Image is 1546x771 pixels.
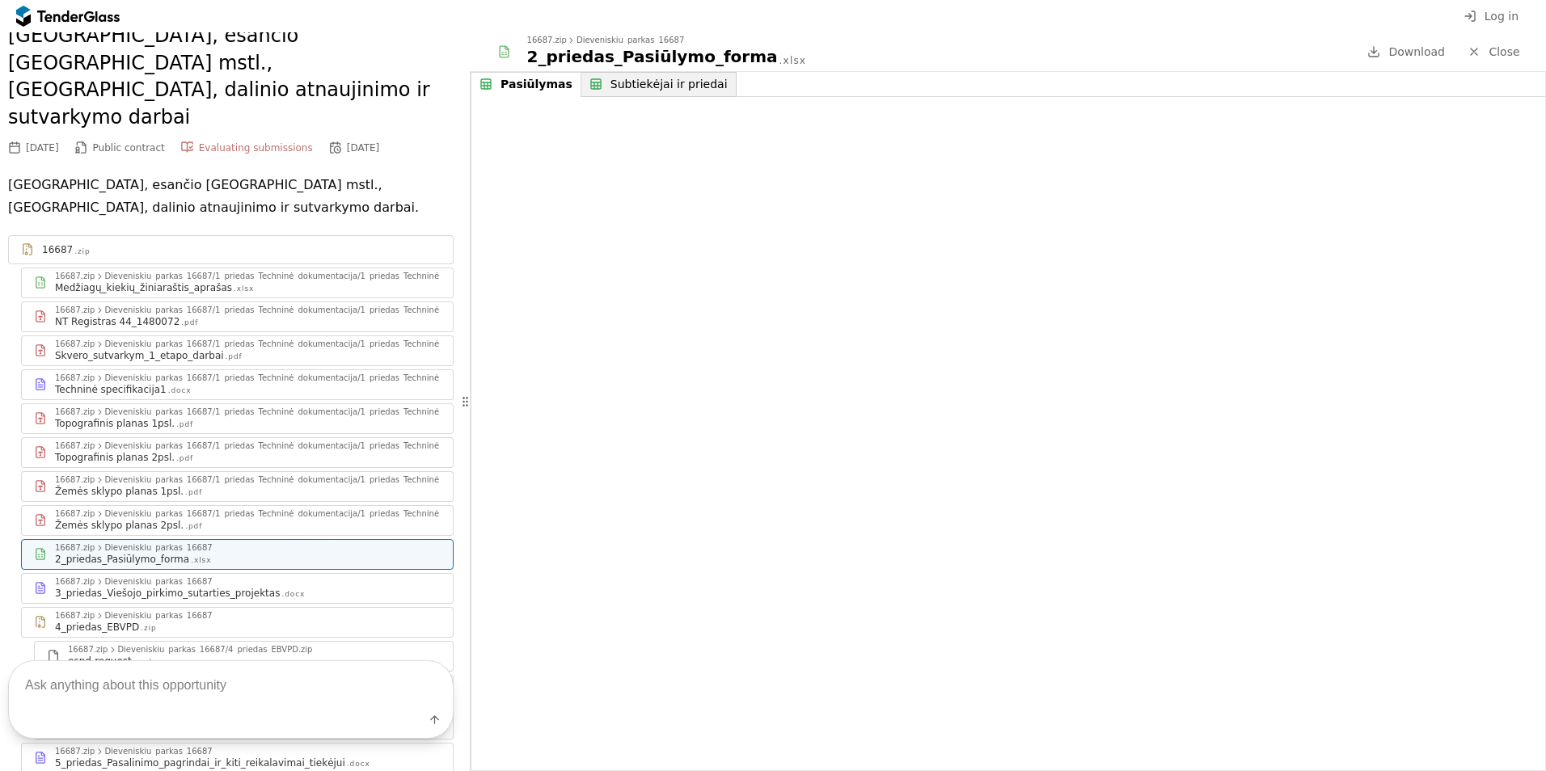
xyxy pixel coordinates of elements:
[779,54,807,68] div: .xlsx
[577,36,684,44] div: Dieveniskiu_parkas_16687
[104,442,501,450] div: Dieveniskiu_parkas_16687/1_priedas_Techninė_dokumentacija/1_priedas_Techninė dokumentacija
[55,315,180,328] div: NT Registras 44_1480072
[55,510,95,518] div: 16687.zip
[234,284,254,294] div: .xlsx
[93,142,165,154] span: Public contract
[55,485,184,498] div: Žemės sklypo planas 1psl.
[55,306,95,314] div: 16687.zip
[55,417,175,430] div: Topografinis planas 1psl.
[610,78,728,91] div: Subtiekėjai ir priedai
[104,408,501,416] div: Dieveniskiu_parkas_16687/1_priedas_Techninė_dokumentacija/1_priedas_Techninė dokumentacija
[74,246,90,257] div: .zip
[1458,42,1530,62] a: Close
[347,142,380,154] div: [DATE]
[26,142,59,154] div: [DATE]
[1485,10,1519,23] span: Log in
[21,335,454,366] a: 16687.zipDieveniskiu_parkas_16687/1_priedas_Techninė_dokumentacija/1_priedas_Techninė dokumentaci...
[55,544,95,552] div: 16687.zip
[176,453,193,464] div: .pdf
[104,340,501,348] div: Dieveniskiu_parkas_16687/1_priedas_Techninė_dokumentacija/1_priedas_Techninė dokumentacija
[55,408,95,416] div: 16687.zip
[55,383,167,396] div: Techninė specifikacija1
[527,45,778,68] div: 2_priedas_Pasiūlymo_forma
[1362,42,1450,62] a: Download
[527,36,567,44] div: 16687.zip
[55,476,95,484] div: 16687.zip
[8,23,454,131] h2: [GEOGRAPHIC_DATA], esančio [GEOGRAPHIC_DATA] mstl., [GEOGRAPHIC_DATA], dalinio atnaujinimo ir sut...
[181,318,198,328] div: .pdf
[104,578,212,586] div: Dieveniskiu_parkas_16687
[191,555,211,566] div: .xlsx
[21,437,454,468] a: 16687.zipDieveniskiu_parkas_16687/1_priedas_Techninė_dokumentacija/1_priedas_Techninė dokumentaci...
[185,521,202,532] div: .pdf
[55,374,95,382] div: 16687.zip
[199,142,313,154] span: Evaluating submissions
[55,451,175,464] div: Topografinis planas 2psl.
[104,612,212,620] div: Dieveniskiu_parkas_16687
[104,510,501,518] div: Dieveniskiu_parkas_16687/1_priedas_Techninė_dokumentacija/1_priedas_Techninė dokumentacija
[21,403,454,434] a: 16687.zipDieveniskiu_parkas_16687/1_priedas_Techninė_dokumentacija/1_priedas_Techninė dokumentaci...
[226,352,243,362] div: .pdf
[55,340,95,348] div: 16687.zip
[21,268,454,298] a: 16687.zipDieveniskiu_parkas_16687/1_priedas_Techninė_dokumentacija/1_priedas_Techninė dokumentaci...
[21,369,454,400] a: 16687.zipDieveniskiu_parkas_16687/1_priedas_Techninė_dokumentacija/1_priedas_Techninė dokumentaci...
[55,578,95,586] div: 16687.zip
[55,587,280,600] div: 3_priedas_Viešojo_pirkimo_sutarties_projektas
[55,621,139,634] div: 4_priedas_EBVPD
[185,487,202,498] div: .pdf
[21,573,454,604] a: 16687.zipDieveniskiu_parkas_166873_priedas_Viešojo_pirkimo_sutarties_projektas.docx
[21,607,454,638] a: 16687.zipDieveniskiu_parkas_166874_priedas_EBVPD.zip
[168,385,192,396] div: .docx
[501,78,572,91] div: Pasiūlymas
[104,272,501,280] div: Dieveniskiu_parkas_16687/1_priedas_Techninė_dokumentacija/1_priedas_Techninė dokumentacija
[21,505,454,536] a: 16687.zipDieveniskiu_parkas_16687/1_priedas_Techninė_dokumentacija/1_priedas_Techninė dokumentaci...
[176,419,193,430] div: .pdf
[1489,45,1519,58] span: Close
[21,471,454,502] a: 16687.zipDieveniskiu_parkas_16687/1_priedas_Techninė_dokumentacija/1_priedas_Techninė dokumentaci...
[8,235,454,264] a: 16687.zip
[1388,45,1445,58] span: Download
[281,589,305,600] div: .docx
[104,476,501,484] div: Dieveniskiu_parkas_16687/1_priedas_Techninė_dokumentacija/1_priedas_Techninė dokumentacija
[55,612,95,620] div: 16687.zip
[55,519,184,532] div: Žemės sklypo planas 2psl.
[1459,6,1523,27] button: Log in
[104,544,212,552] div: Dieveniskiu_parkas_16687
[8,174,454,219] p: [GEOGRAPHIC_DATA], esančio [GEOGRAPHIC_DATA] mstl., [GEOGRAPHIC_DATA], dalinio atnaujinimo ir sut...
[104,306,501,314] div: Dieveniskiu_parkas_16687/1_priedas_Techninė_dokumentacija/1_priedas_Techninė dokumentacija
[55,442,95,450] div: 16687.zip
[21,539,454,570] a: 16687.zipDieveniskiu_parkas_166872_priedas_Pasiūlymo_forma.xlsx
[55,281,232,294] div: Medžiagų_kiekių_žiniaraštis_aprašas
[55,553,189,566] div: 2_priedas_Pasiūlymo_forma
[42,243,73,256] div: 16687
[21,301,454,332] a: 16687.zipDieveniskiu_parkas_16687/1_priedas_Techninė_dokumentacija/1_priedas_Techninė dokumentaci...
[55,272,95,280] div: 16687.zip
[104,374,501,382] div: Dieveniskiu_parkas_16687/1_priedas_Techninė_dokumentacija/1_priedas_Techninė dokumentacija
[141,623,156,634] div: .zip
[55,349,224,362] div: Skvero_sutvarkym_1_etapo_darbai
